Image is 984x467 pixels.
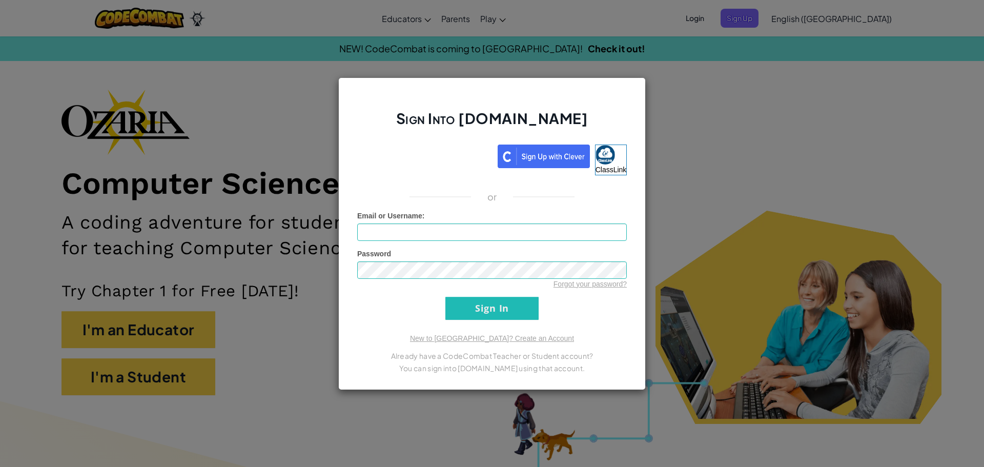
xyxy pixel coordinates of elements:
[553,280,627,288] a: Forgot your password?
[445,297,539,320] input: Sign In
[357,211,425,221] label: :
[357,350,627,362] p: Already have a CodeCombat Teacher or Student account?
[596,145,615,165] img: classlink-logo-small.png
[357,250,391,258] span: Password
[357,212,422,220] span: Email or Username
[352,144,498,166] iframe: Sign in with Google Button
[498,145,590,168] img: clever_sso_button@2x.png
[487,191,497,203] p: or
[357,109,627,138] h2: Sign Into [DOMAIN_NAME]
[357,362,627,374] p: You can sign into [DOMAIN_NAME] using that account.
[410,334,574,342] a: New to [GEOGRAPHIC_DATA]? Create an Account
[596,166,627,174] span: ClassLink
